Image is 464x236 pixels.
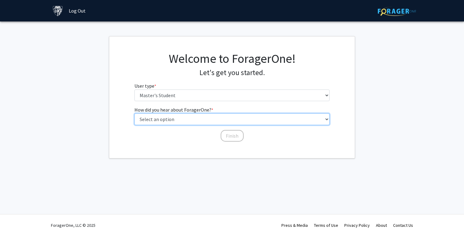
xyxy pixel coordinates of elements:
[221,130,244,142] button: Finish
[134,106,213,113] label: How did you hear about ForagerOne?
[281,223,308,228] a: Press & Media
[314,223,338,228] a: Terms of Use
[134,82,156,89] label: User type
[344,223,370,228] a: Privacy Policy
[376,223,387,228] a: About
[5,208,26,231] iframe: Chat
[51,215,95,236] div: ForagerOne, LLC © 2025
[134,68,330,77] h4: Let's get you started.
[134,51,330,66] h1: Welcome to ForagerOne!
[52,6,63,16] img: Johns Hopkins University Logo
[378,6,416,16] img: ForagerOne Logo
[393,223,413,228] a: Contact Us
